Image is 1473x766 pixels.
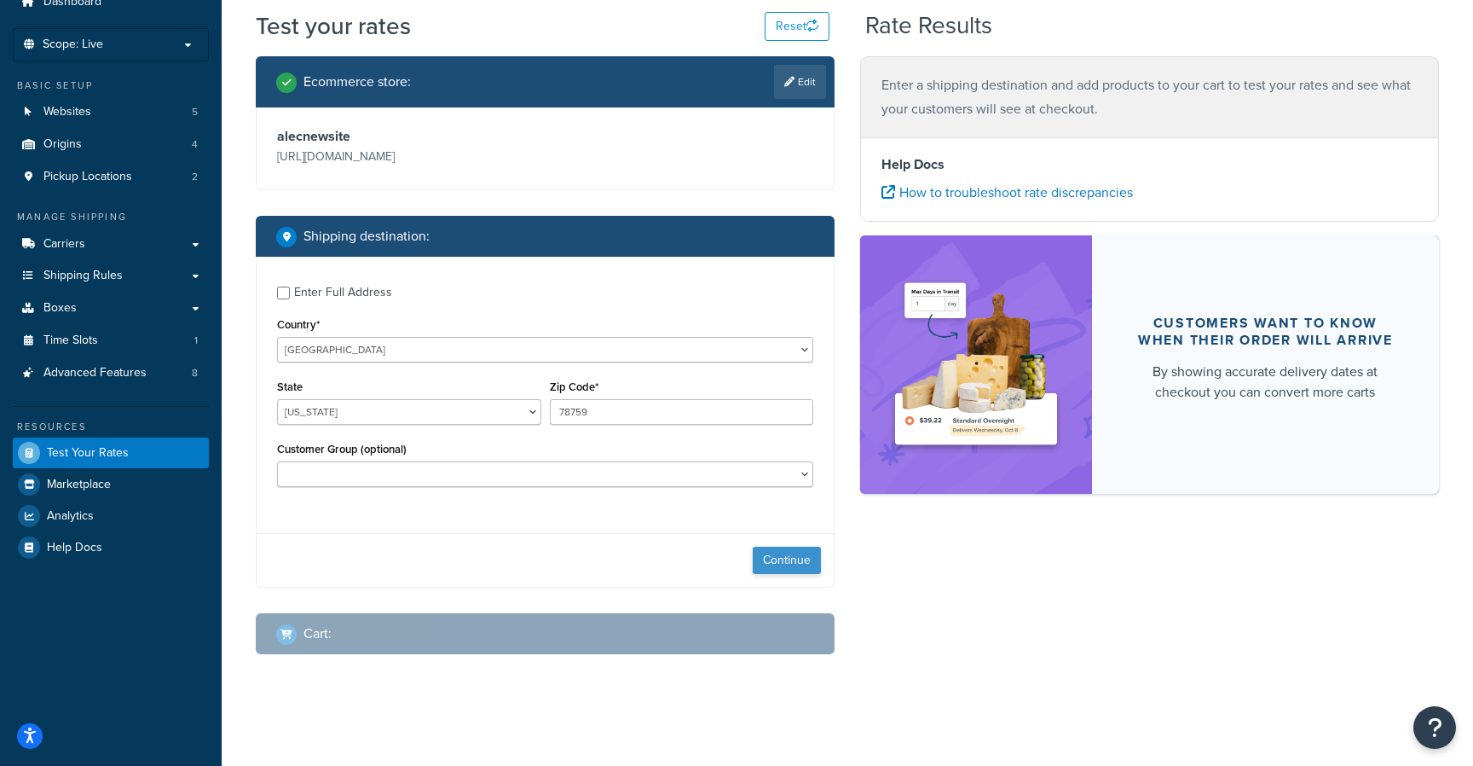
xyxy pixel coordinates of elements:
p: Enter a shipping destination and add products to your cart to test your rates and see what your c... [881,73,1418,121]
span: Scope: Live [43,38,103,52]
span: 5 [192,105,198,119]
h3: alecnewsite [277,128,541,145]
a: Help Docs [13,532,209,563]
li: Pickup Locations [13,161,209,193]
div: By showing accurate delivery dates at checkout you can convert more carts [1133,362,1398,403]
span: Analytics [47,509,94,524]
span: 1 [194,334,198,348]
span: Origins [43,137,82,152]
span: Shipping Rules [43,269,123,283]
a: Websites5 [13,96,209,128]
a: Shipping Rules [13,260,209,292]
a: Boxes [13,293,209,324]
span: Help Docs [47,541,102,555]
li: Time Slots [13,325,209,357]
span: 8 [192,366,198,380]
button: Reset [765,12,829,41]
a: Time Slots1 [13,325,209,357]
li: Advanced Features [13,357,209,389]
span: Carriers [43,237,85,252]
div: Basic Setup [13,78,209,93]
span: Boxes [43,301,77,316]
label: State [277,380,303,393]
span: Websites [43,105,91,119]
button: Open Resource Center [1413,706,1456,749]
h2: Cart : [303,626,332,641]
a: Advanced Features8 [13,357,209,389]
span: Test Your Rates [47,446,129,461]
a: Test Your Rates [13,438,209,468]
label: Country* [277,318,320,331]
button: Continue [753,547,821,574]
h2: Ecommerce store : [303,74,411,90]
h1: Test your rates [256,9,411,43]
li: Websites [13,96,209,128]
a: Edit [774,65,826,99]
h4: Help Docs [881,154,1418,175]
a: Carriers [13,229,209,260]
input: Enter Full Address [277,287,290,299]
a: Marketplace [13,469,209,500]
div: Manage Shipping [13,210,209,224]
span: Time Slots [43,334,98,348]
div: Resources [13,420,209,434]
img: feature-image-ddt-36eae7f7280da8017bfb280eaccd9c446f90b1fe08728e4019434db127062ab4.png [886,261,1066,467]
div: Customers want to know when their order will arrive [1133,315,1398,349]
span: Pickup Locations [43,170,132,184]
span: 4 [192,137,198,152]
li: Origins [13,129,209,160]
a: Origins4 [13,129,209,160]
span: Marketplace [47,478,111,492]
a: Pickup Locations2 [13,161,209,193]
a: How to troubleshoot rate discrepancies [881,183,1133,202]
h2: Shipping destination : [303,229,430,244]
span: Advanced Features [43,366,147,380]
div: Enter Full Address [294,281,392,305]
span: 2 [192,170,198,184]
h2: Rate Results [865,13,992,39]
p: [URL][DOMAIN_NAME] [277,145,541,169]
a: Analytics [13,501,209,531]
label: Customer Group (optional) [277,443,407,456]
label: Zip Code* [550,380,598,393]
